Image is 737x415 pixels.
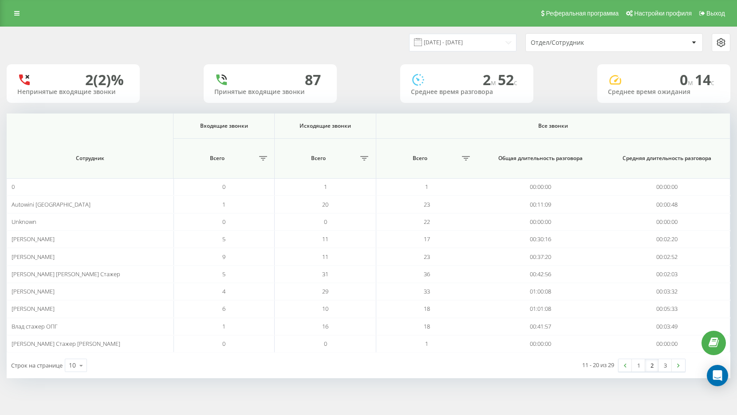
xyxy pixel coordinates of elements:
[680,70,695,89] span: 0
[604,178,730,196] td: 00:00:00
[498,70,517,89] span: 52
[658,359,672,372] a: 3
[614,155,720,162] span: Средняя длительность разговора
[424,305,430,313] span: 18
[12,218,36,226] span: Unknown
[12,183,15,191] span: 0
[222,253,225,261] span: 9
[11,361,63,369] span: Строк на странице
[477,300,604,317] td: 01:01:08
[604,248,730,265] td: 00:02:52
[12,287,55,295] span: [PERSON_NAME]
[608,88,720,96] div: Среднее время ожидания
[477,231,604,248] td: 00:30:16
[695,70,714,89] span: 14
[688,78,695,87] span: м
[322,200,328,208] span: 20
[19,155,161,162] span: Сотрудник
[322,287,328,295] span: 29
[514,78,517,87] span: c
[85,71,124,88] div: 2 (2)%
[424,218,430,226] span: 22
[222,322,225,330] span: 1
[711,78,714,87] span: c
[604,300,730,317] td: 00:05:33
[604,196,730,213] td: 00:00:48
[381,155,459,162] span: Всего
[706,10,725,17] span: Выход
[324,218,327,226] span: 0
[322,305,328,313] span: 10
[424,270,430,278] span: 36
[322,270,328,278] span: 31
[322,235,328,243] span: 11
[604,283,730,300] td: 00:03:32
[604,318,730,335] td: 00:03:49
[305,71,321,88] div: 87
[322,322,328,330] span: 16
[222,200,225,208] span: 1
[12,235,55,243] span: [PERSON_NAME]
[604,213,730,231] td: 00:00:00
[424,235,430,243] span: 17
[531,39,637,47] div: Отдел/Сотрудник
[279,155,357,162] span: Всего
[222,305,225,313] span: 6
[324,183,327,191] span: 1
[12,322,58,330] span: Влад стажер ОПГ
[324,340,327,348] span: 0
[17,88,129,96] div: Непринятые входящие звонки
[477,283,604,300] td: 01:00:08
[477,318,604,335] td: 00:41:57
[222,183,225,191] span: 0
[477,335,604,352] td: 00:00:00
[477,178,604,196] td: 00:00:00
[284,122,367,129] span: Исходящие звонки
[222,287,225,295] span: 4
[632,359,645,372] a: 1
[178,155,256,162] span: Всего
[322,253,328,261] span: 11
[12,340,120,348] span: [PERSON_NAME] Стажер [PERSON_NAME]
[222,235,225,243] span: 5
[477,248,604,265] td: 00:37:20
[707,365,728,386] div: Open Intercom Messenger
[214,88,326,96] div: Принятые входящие звонки
[604,266,730,283] td: 00:02:03
[398,122,708,129] span: Все звонки
[222,270,225,278] span: 5
[546,10,619,17] span: Реферальная программа
[424,200,430,208] span: 23
[12,270,120,278] span: [PERSON_NAME] [PERSON_NAME] Стажер
[604,335,730,352] td: 00:00:00
[222,218,225,226] span: 0
[488,155,594,162] span: Общая длительность разговора
[604,231,730,248] td: 00:02:20
[222,340,225,348] span: 0
[477,196,604,213] td: 00:11:09
[582,360,614,369] div: 11 - 20 из 29
[491,78,498,87] span: м
[12,305,55,313] span: [PERSON_NAME]
[424,253,430,261] span: 23
[645,359,658,372] a: 2
[477,213,604,231] td: 00:00:00
[183,122,265,129] span: Входящие звонки
[425,183,428,191] span: 1
[12,253,55,261] span: [PERSON_NAME]
[477,266,604,283] td: 00:42:56
[634,10,692,17] span: Настройки профиля
[425,340,428,348] span: 1
[424,287,430,295] span: 33
[69,361,76,370] div: 10
[411,88,523,96] div: Среднее время разговора
[483,70,498,89] span: 2
[424,322,430,330] span: 18
[12,200,91,208] span: Autowini [GEOGRAPHIC_DATA]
